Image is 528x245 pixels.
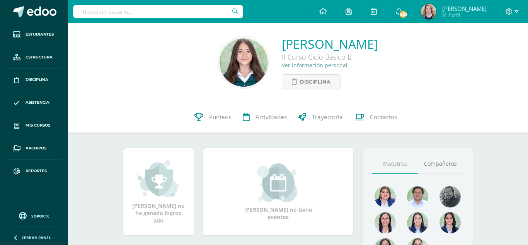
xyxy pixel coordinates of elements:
span: Reportes [26,168,47,174]
img: 78f4197572b4db04b380d46154379998.png [375,212,396,233]
a: Estructura [6,46,62,69]
a: Trayectoria [293,102,349,133]
a: Compañeros [418,154,463,174]
img: ebc3c2c905915465941d64e0eb0fe1a8.png [220,38,268,87]
a: Ver información personal... [282,62,352,69]
span: 482 [399,10,407,19]
span: Disciplina [300,75,330,89]
img: d4e0c534ae446c0d00535d3bb96704e9.png [439,212,461,233]
img: event_small.png [257,163,299,202]
a: Disciplina [282,74,341,89]
span: [PERSON_NAME] [442,5,487,12]
a: Reportes [6,160,62,183]
a: Mis cursos [6,114,62,137]
div: [PERSON_NAME] no tiene eventos [239,163,317,221]
a: Asistencia [6,91,62,114]
a: Punteos [189,102,237,133]
span: Trayectoria [312,113,343,121]
span: Cerrar panel [22,235,51,240]
img: 4179e05c207095638826b52d0d6e7b97.png [439,186,461,207]
span: Punteos [209,113,231,121]
span: Estudiantes [26,31,54,38]
span: Asistencia [26,99,49,106]
span: Mi Perfil [442,12,487,18]
img: 135afc2e3c36cc19cf7f4a6ffd4441d1.png [375,186,396,207]
a: Estudiantes [6,23,62,46]
img: achievement_small.png [137,159,179,198]
a: Disciplina [6,69,62,92]
a: [PERSON_NAME] [282,36,378,52]
div: II Curso Ciclo Básico B [282,52,378,62]
img: c3ba4bc82f539d18ce1ea45118c47ae0.png [421,4,436,19]
span: Archivos [26,145,46,151]
span: Contactos [370,113,397,121]
a: Actividades [237,102,293,133]
span: Actividades [255,113,287,121]
a: Soporte [9,210,59,221]
img: 1e7bfa517bf798cc96a9d855bf172288.png [407,186,428,207]
span: Disciplina [26,77,48,83]
a: Maestros [372,154,418,174]
span: Soporte [31,213,49,219]
a: Contactos [349,102,403,133]
img: 421193c219fb0d09e137c3cdd2ddbd05.png [407,212,428,233]
input: Busca un usuario... [73,5,243,18]
a: Archivos [6,137,62,160]
div: [PERSON_NAME] no ha ganado logros aún [131,159,186,224]
span: Estructura [26,54,53,60]
span: Mis cursos [26,122,50,128]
